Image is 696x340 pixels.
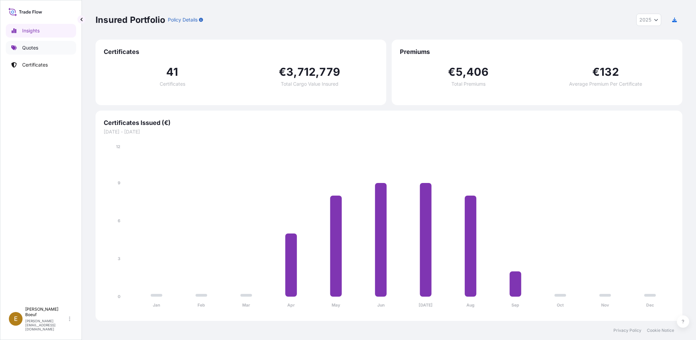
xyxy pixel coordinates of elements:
a: Quotes [6,41,76,55]
p: [PERSON_NAME][EMAIL_ADDRESS][DOMAIN_NAME] [25,319,68,331]
tspan: Nov [601,302,609,308]
span: € [592,67,600,77]
p: Quotes [22,44,38,51]
span: [DATE] - [DATE] [104,128,674,135]
tspan: [DATE] [419,302,433,308]
p: Policy Details [168,16,198,23]
p: [PERSON_NAME] Boeuf [25,307,68,317]
tspan: Mar [242,302,250,308]
button: Year Selector [636,14,661,26]
a: Insights [6,24,76,38]
tspan: Aug [466,302,475,308]
span: 132 [600,67,619,77]
span: 406 [466,67,489,77]
a: Privacy Policy [613,328,641,333]
tspan: Sep [511,302,519,308]
span: , [316,67,319,77]
span: € [279,67,286,77]
tspan: Apr [287,302,295,308]
span: Certificates Issued (€) [104,119,674,127]
span: 5 [456,67,463,77]
p: Certificates [22,61,48,68]
tspan: Oct [557,302,564,308]
span: 2025 [639,16,651,23]
tspan: 0 [118,294,120,299]
span: E [14,315,18,322]
tspan: Jun [377,302,385,308]
tspan: 3 [118,256,120,261]
span: Certificates [104,48,378,56]
span: € [448,67,455,77]
span: 712 [298,67,316,77]
tspan: Dec [646,302,654,308]
span: 779 [319,67,340,77]
tspan: 9 [118,180,120,185]
tspan: Feb [198,302,205,308]
span: 3 [286,67,293,77]
tspan: 12 [116,144,120,149]
span: Average Premium Per Certificate [569,82,642,86]
span: 41 [166,67,178,77]
span: , [293,67,297,77]
span: Total Cargo Value Insured [281,82,338,86]
span: Premiums [400,48,674,56]
tspan: 6 [118,218,120,223]
tspan: Jan [153,302,160,308]
p: Insured Portfolio [96,14,165,25]
tspan: May [332,302,340,308]
span: Total Premiums [451,82,485,86]
a: Cookie Notice [647,328,674,333]
span: Certificates [160,82,185,86]
span: , [463,67,466,77]
p: Insights [22,27,40,34]
a: Certificates [6,58,76,72]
